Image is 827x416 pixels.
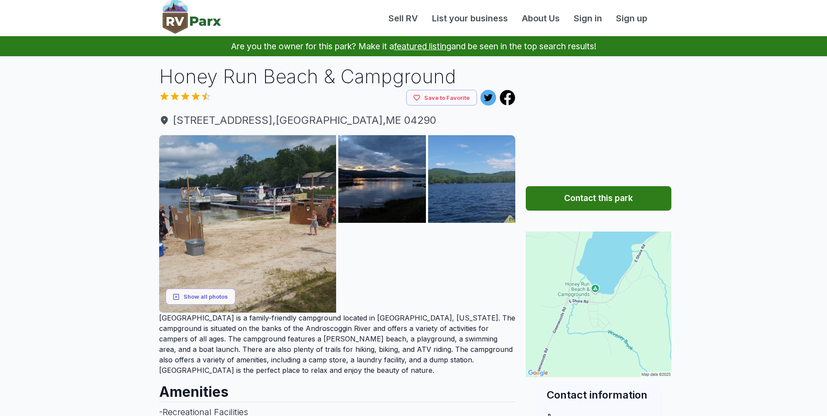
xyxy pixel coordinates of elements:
[609,12,654,25] a: Sign up
[338,135,426,223] img: AAcXr8rhzgQ9ty8U8qR0fsXJj9tkgQscAe6JBtbErO8DWzyM1ZN-Ovcwsvtma_z6Z2atUorbHh1WUncaUZ3LZFuSBwy7hP6H8...
[159,113,516,128] a: [STREET_ADDRESS],[GEOGRAPHIC_DATA],ME 04290
[166,289,235,305] button: Show all photos
[10,36,817,56] p: Are you the owner for this park? Make it a and be seen in the top search results!
[406,90,477,106] button: Save to Favorite
[526,232,671,377] img: Map for Honey Run Beach & Campground
[159,313,516,375] p: [GEOGRAPHIC_DATA] is a family-friendly campground located in [GEOGRAPHIC_DATA], [US_STATE]. The c...
[515,12,567,25] a: About Us
[567,12,609,25] a: Sign in
[428,135,516,223] img: AAcXr8rH6ZRDDdweurjITAKJLs20RJVcUy4QYqiqofo9-dTQhBeI0yY28Ro9GvGkjur_5IGRaEncoyFNnyQjah8Unpv7ezYr8...
[547,388,650,402] h2: Contact information
[428,225,516,313] img: AAcXr8pjwBuW1MgzLGT9orLBfHcrZUXxytAF1wI4C689hzvhX3aB3oFXWzUzTG8Z3mVnBKpOP3YH6p2G8z7pq_pHSqpPpk-wE...
[381,12,425,25] a: Sell RV
[159,113,516,128] span: [STREET_ADDRESS] , [GEOGRAPHIC_DATA] , ME 04290
[159,375,516,402] h2: Amenities
[425,12,515,25] a: List your business
[338,225,426,313] img: AAcXr8p2zl5Rpd4VAOKw82_J8mqOvyo_majAxzZ1eUqQdEeQq3KDc1CKc99IcS-FFqkdiVmp0yVnj2HiP8y8l0PErCRA_vhWK...
[526,63,671,172] iframe: Advertisement
[159,63,516,90] h1: Honey Run Beach & Campground
[394,41,451,51] a: featured listing
[526,186,671,211] button: Contact this park
[159,135,337,313] img: AAcXr8oqNNNQWZ51nUnORLCdZh3FFXj1U_oYn44ptiUi0aVJ3-xwg-sfQH56wivszKE4DjOsJtcupPzquH0QhUEWzgOuuxrFw...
